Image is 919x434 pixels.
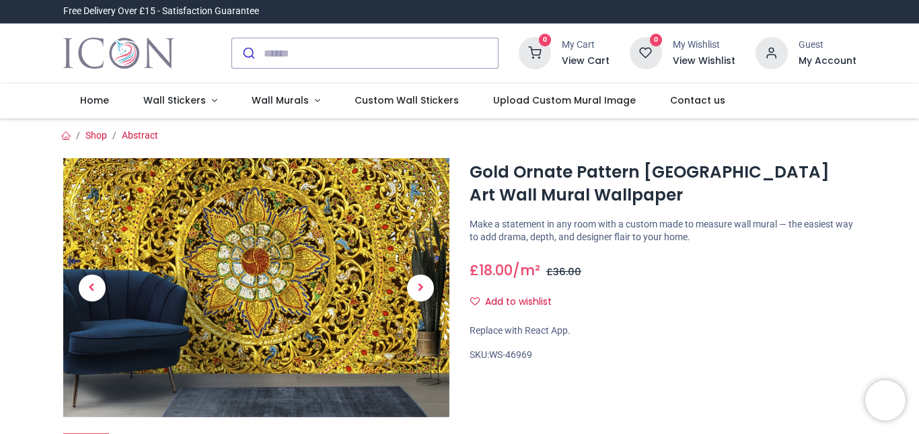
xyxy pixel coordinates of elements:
iframe: Brevo live chat [865,380,906,421]
span: Wall Murals [252,94,309,107]
div: SKU: [470,349,856,362]
span: 36.00 [553,265,581,279]
span: /m² [513,260,540,280]
span: Custom Wall Stickers [355,94,459,107]
div: Replace with React App. [470,324,856,338]
div: Guest [799,38,856,52]
span: Previous [79,275,106,301]
a: 0 [519,47,551,58]
img: Icon Wall Stickers [63,34,174,72]
span: Wall Stickers [143,94,206,107]
i: Add to wishlist [470,297,480,306]
iframe: Customer reviews powered by Trustpilot [574,5,856,18]
a: Wall Murals [234,83,337,118]
div: Free Delivery Over £15 - Satisfaction Guarantee [63,5,259,18]
span: £ [546,265,581,279]
img: Gold Ornate Pattern Thailand Art Wall Mural Wallpaper [63,158,450,417]
span: £ [470,260,513,280]
a: View Wishlist [673,55,735,68]
h1: Gold Ornate Pattern [GEOGRAPHIC_DATA] Art Wall Mural Wallpaper [470,161,856,207]
span: Upload Custom Mural Image [493,94,636,107]
sup: 0 [539,34,552,46]
button: Add to wishlistAdd to wishlist [470,291,563,314]
a: Logo of Icon Wall Stickers [63,34,174,72]
div: My Cart [562,38,610,52]
div: My Wishlist [673,38,735,52]
a: Shop [85,130,107,141]
a: Abstract [122,130,158,141]
sup: 0 [650,34,663,46]
a: 0 [630,47,662,58]
a: My Account [799,55,856,68]
a: Next [392,197,449,378]
span: Contact us [670,94,725,107]
a: Wall Stickers [126,83,235,118]
a: View Cart [562,55,610,68]
span: Next [407,275,434,301]
button: Submit [232,38,264,68]
p: Make a statement in any room with a custom made to measure wall mural — the easiest way to add dr... [470,218,856,244]
span: WS-46969 [489,349,532,360]
a: Previous [63,197,121,378]
span: 18.00 [479,260,513,280]
span: Home [80,94,109,107]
